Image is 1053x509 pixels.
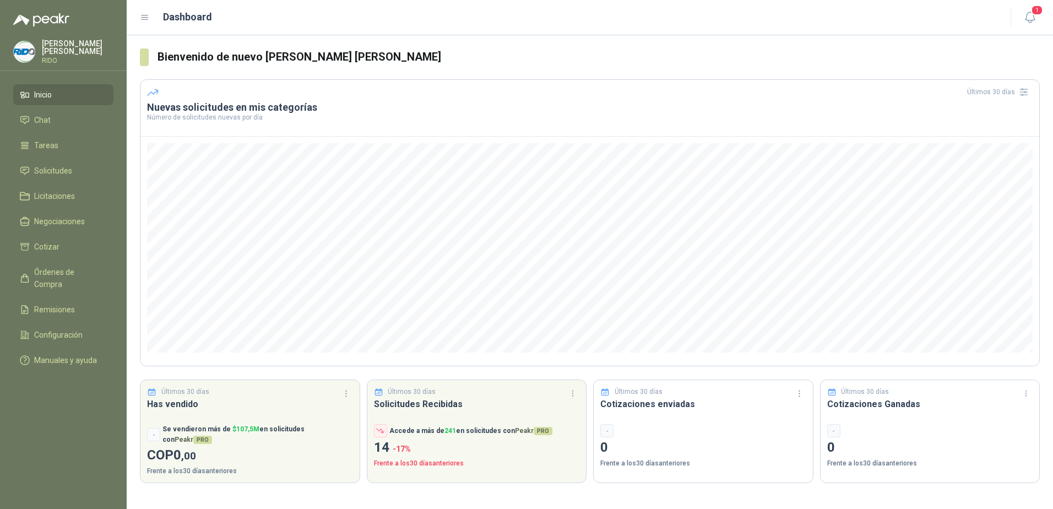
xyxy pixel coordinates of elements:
span: 241 [444,427,456,435]
p: Accede a más de en solicitudes con [389,426,552,436]
a: Negociaciones [13,211,113,232]
span: Inicio [34,89,52,101]
span: Configuración [34,329,83,341]
img: Logo peakr [13,13,69,26]
p: Frente a los 30 días anteriores [147,466,353,476]
p: Frente a los 30 días anteriores [827,458,1033,469]
span: 1 [1031,5,1043,15]
span: 0 [173,447,196,463]
p: Frente a los 30 días anteriores [374,458,580,469]
a: Cotizar [13,236,113,257]
span: Chat [34,114,51,126]
span: PRO [193,436,212,444]
img: Company Logo [14,41,35,62]
div: - [600,424,614,437]
h3: Cotizaciones Ganadas [827,397,1033,411]
a: Inicio [13,84,113,105]
p: Últimos 30 días [615,387,663,397]
h3: Bienvenido de nuevo [PERSON_NAME] [PERSON_NAME] [158,48,1040,66]
h3: Nuevas solicitudes en mis categorías [147,101,1033,114]
div: - [147,428,160,441]
p: RIDO [42,57,113,64]
span: Negociaciones [34,215,85,228]
p: 14 [374,437,580,458]
a: Órdenes de Compra [13,262,113,295]
h1: Dashboard [163,9,212,25]
a: Solicitudes [13,160,113,181]
p: [PERSON_NAME] [PERSON_NAME] [42,40,113,55]
p: Se vendieron más de en solicitudes con [162,424,353,445]
div: Últimos 30 días [967,83,1033,101]
p: Últimos 30 días [161,387,209,397]
a: Manuales y ayuda [13,350,113,371]
div: - [827,424,840,437]
span: Manuales y ayuda [34,354,97,366]
span: Peakr [515,427,552,435]
span: Remisiones [34,304,75,316]
span: Cotizar [34,241,59,253]
p: Número de solicitudes nuevas por día [147,114,1033,121]
a: Chat [13,110,113,131]
a: Remisiones [13,299,113,320]
p: Últimos 30 días [841,387,889,397]
span: $ 107,5M [232,425,259,433]
span: Peakr [175,436,212,443]
span: PRO [534,427,552,435]
p: Frente a los 30 días anteriores [600,458,806,469]
span: Licitaciones [34,190,75,202]
p: COP [147,445,353,466]
p: 0 [600,437,806,458]
span: Tareas [34,139,58,151]
span: Solicitudes [34,165,72,177]
span: -17 % [393,445,411,453]
p: Últimos 30 días [388,387,436,397]
p: 0 [827,437,1033,458]
button: 1 [1020,8,1040,28]
h3: Solicitudes Recibidas [374,397,580,411]
h3: Has vendido [147,397,353,411]
span: Órdenes de Compra [34,266,103,290]
a: Tareas [13,135,113,156]
h3: Cotizaciones enviadas [600,397,806,411]
span: ,00 [181,450,196,462]
a: Licitaciones [13,186,113,207]
a: Configuración [13,324,113,345]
